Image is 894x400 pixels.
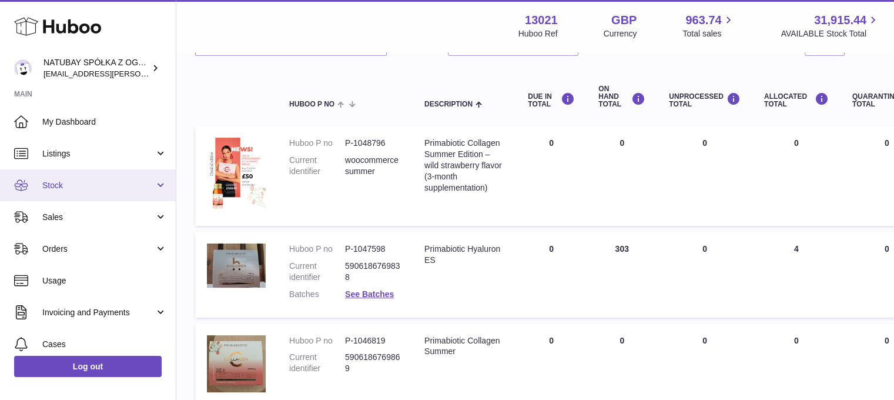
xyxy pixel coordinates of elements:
[43,69,236,78] span: [EMAIL_ADDRESS][PERSON_NAME][DOMAIN_NAME]
[43,57,149,79] div: NATUBAY SPÓŁKA Z OGRANICZONĄ ODPOWIEDZIALNOŚCIĄ
[424,335,504,358] div: Primabiotic Collagen Summer
[14,356,162,377] a: Log out
[657,232,752,318] td: 0
[345,155,401,177] dd: woocommercesummer
[424,101,473,108] span: Description
[42,275,167,286] span: Usage
[604,28,637,39] div: Currency
[781,28,880,39] span: AVAILABLE Stock Total
[207,335,266,392] img: product image
[207,138,266,211] img: product image
[525,12,558,28] strong: 13021
[424,138,504,193] div: Primabiotic Collagen Summer Edition – wild strawberry flavor (3-month supplementation)
[424,244,504,266] div: Primabiotic Hyaluron ES
[764,92,829,108] div: ALLOCATED Total
[289,101,334,108] span: Huboo P no
[345,289,394,299] a: See Batches
[587,126,657,226] td: 0
[682,28,735,39] span: Total sales
[289,352,345,374] dt: Current identifier
[885,244,889,254] span: 0
[611,12,637,28] strong: GBP
[587,232,657,318] td: 303
[207,244,266,288] img: product image
[885,138,889,148] span: 0
[42,339,167,350] span: Cases
[528,92,575,108] div: DUE IN TOTAL
[42,307,155,318] span: Invoicing and Payments
[518,28,558,39] div: Huboo Ref
[516,232,587,318] td: 0
[345,261,401,283] dd: 5906186769838
[42,116,167,128] span: My Dashboard
[289,335,345,346] dt: Huboo P no
[345,244,401,255] dd: P-1047598
[752,126,841,226] td: 0
[42,244,155,255] span: Orders
[42,148,155,159] span: Listings
[42,212,155,223] span: Sales
[781,12,880,39] a: 31,915.44 AVAILABLE Stock Total
[42,180,155,191] span: Stock
[814,12,866,28] span: 31,915.44
[289,155,345,177] dt: Current identifier
[345,138,401,149] dd: P-1048796
[885,336,889,345] span: 0
[598,85,645,109] div: ON HAND Total
[345,335,401,346] dd: P-1046819
[289,244,345,255] dt: Huboo P no
[516,126,587,226] td: 0
[14,59,32,77] img: kacper.antkowski@natubay.pl
[289,138,345,149] dt: Huboo P no
[685,12,721,28] span: 963.74
[752,232,841,318] td: 4
[682,12,735,39] a: 963.74 Total sales
[345,352,401,374] dd: 5906186769869
[289,261,345,283] dt: Current identifier
[657,126,752,226] td: 0
[289,289,345,300] dt: Batches
[669,92,741,108] div: UNPROCESSED Total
